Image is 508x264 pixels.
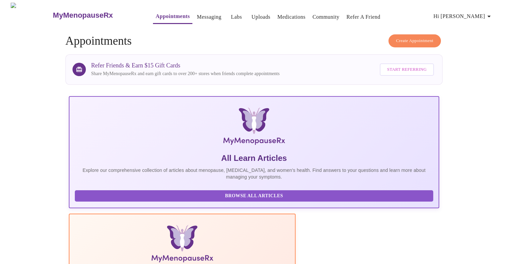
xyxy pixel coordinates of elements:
[75,153,434,164] h5: All Learn Articles
[52,4,140,27] a: MyMenopauseRx
[346,12,380,22] a: Refer a Friend
[251,12,271,22] a: Uploads
[388,34,441,47] button: Create Appointment
[434,12,493,21] span: Hi [PERSON_NAME]
[65,34,443,48] h4: Appointments
[156,12,190,21] a: Appointments
[378,60,436,79] a: Start Referring
[275,10,308,24] button: Medications
[11,3,52,28] img: MyMenopauseRx Logo
[53,11,113,20] h3: MyMenopauseRx
[91,62,280,69] h3: Refer Friends & Earn $15 Gift Cards
[75,167,434,180] p: Explore our comprehensive collection of articles about menopause, [MEDICAL_DATA], and women's hea...
[226,10,247,24] button: Labs
[431,10,496,23] button: Hi [PERSON_NAME]
[344,10,383,24] button: Refer a Friend
[75,193,435,198] a: Browse All Articles
[130,107,377,148] img: MyMenopauseRx Logo
[153,10,192,24] button: Appointments
[91,70,280,77] p: Share MyMenopauseRx and earn gift cards to over 200+ stores when friends complete appointments
[81,192,427,200] span: Browse All Articles
[277,12,305,22] a: Medications
[197,12,221,22] a: Messaging
[231,12,242,22] a: Labs
[249,10,273,24] button: Uploads
[313,12,340,22] a: Community
[75,190,434,202] button: Browse All Articles
[387,66,427,73] span: Start Referring
[396,37,434,45] span: Create Appointment
[194,10,224,24] button: Messaging
[380,63,434,76] button: Start Referring
[310,10,342,24] button: Community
